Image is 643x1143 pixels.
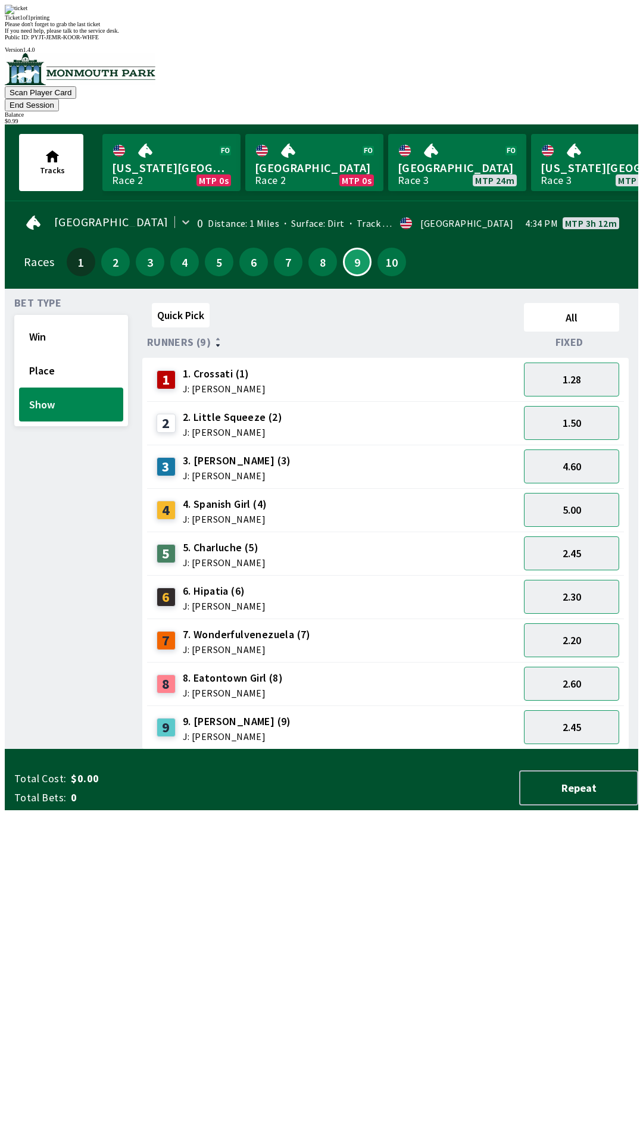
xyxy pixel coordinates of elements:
[524,493,619,527] button: 5.00
[183,427,282,437] span: J: [PERSON_NAME]
[24,257,54,267] div: Races
[183,471,291,480] span: J: [PERSON_NAME]
[279,217,345,229] span: Surface: Dirt
[5,5,27,14] img: ticket
[343,248,372,276] button: 9
[255,160,374,176] span: [GEOGRAPHIC_DATA]
[555,338,583,347] span: Fixed
[239,248,268,276] button: 6
[157,631,176,650] div: 7
[563,460,581,473] span: 4.60
[563,416,581,430] span: 1.50
[183,688,283,698] span: J: [PERSON_NAME]
[157,414,176,433] div: 2
[112,160,231,176] span: [US_STATE][GEOGRAPHIC_DATA]
[308,248,337,276] button: 8
[525,218,558,228] span: 4:34 PM
[14,791,66,805] span: Total Bets:
[173,258,196,266] span: 4
[398,160,517,176] span: [GEOGRAPHIC_DATA]
[563,503,581,517] span: 5.00
[183,732,291,741] span: J: [PERSON_NAME]
[19,134,83,191] button: Tracks
[5,99,59,111] button: End Session
[152,303,210,327] button: Quick Pick
[530,781,628,795] span: Repeat
[183,645,311,654] span: J: [PERSON_NAME]
[5,34,638,40] div: Public ID:
[565,218,617,228] span: MTP 3h 12m
[29,364,113,377] span: Place
[183,496,267,512] span: 4. Spanish Girl (4)
[5,111,638,118] div: Balance
[274,248,302,276] button: 7
[67,248,95,276] button: 1
[147,338,211,347] span: Runners (9)
[524,303,619,332] button: All
[183,453,291,469] span: 3. [PERSON_NAME] (3)
[563,590,581,604] span: 2.30
[183,627,311,642] span: 7. Wonderfulvenezuela (7)
[242,258,265,266] span: 6
[524,363,619,396] button: 1.28
[157,370,176,389] div: 1
[14,772,66,786] span: Total Cost:
[29,330,113,343] span: Win
[183,366,266,382] span: 1. Crossati (1)
[71,772,258,786] span: $0.00
[14,298,61,308] span: Bet Type
[183,514,267,524] span: J: [PERSON_NAME]
[183,540,266,555] span: 5. Charluche (5)
[529,311,614,324] span: All
[19,354,123,388] button: Place
[183,410,282,425] span: 2. Little Squeeze (2)
[5,14,638,21] div: Ticket 1 of 1 printing
[183,670,283,686] span: 8. Eatontown Girl (8)
[157,308,204,322] span: Quick Pick
[157,674,176,694] div: 8
[199,176,229,185] span: MTP 0s
[380,258,403,266] span: 10
[563,633,581,647] span: 2.20
[519,770,638,805] button: Repeat
[197,218,203,228] div: 0
[136,248,164,276] button: 3
[31,34,99,40] span: PYJT-JEMR-KOOR-WHFE
[5,46,638,53] div: Version 1.4.0
[245,134,383,191] a: [GEOGRAPHIC_DATA]Race 2MTP 0s
[157,588,176,607] div: 6
[563,720,581,734] span: 2.45
[519,336,624,348] div: Fixed
[563,546,581,560] span: 2.45
[524,623,619,657] button: 2.20
[5,27,119,34] span: If you need help, please talk to the service desk.
[104,258,127,266] span: 2
[19,388,123,421] button: Show
[524,667,619,701] button: 2.60
[420,218,513,228] div: [GEOGRAPHIC_DATA]
[29,398,113,411] span: Show
[157,457,176,476] div: 3
[524,406,619,440] button: 1.50
[208,258,230,266] span: 5
[5,118,638,124] div: $ 0.99
[388,134,526,191] a: [GEOGRAPHIC_DATA]Race 3MTP 24m
[170,248,199,276] button: 4
[157,718,176,737] div: 9
[147,336,519,348] div: Runners (9)
[277,258,299,266] span: 7
[157,544,176,563] div: 5
[524,580,619,614] button: 2.30
[102,134,241,191] a: [US_STATE][GEOGRAPHIC_DATA]Race 2MTP 0s
[475,176,514,185] span: MTP 24m
[5,86,76,99] button: Scan Player Card
[208,217,279,229] span: Distance: 1 Miles
[524,449,619,483] button: 4.60
[347,259,367,265] span: 9
[157,501,176,520] div: 4
[139,258,161,266] span: 3
[5,21,638,27] div: Please don't forget to grab the last ticket
[342,176,372,185] span: MTP 0s
[112,176,143,185] div: Race 2
[183,714,291,729] span: 9. [PERSON_NAME] (9)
